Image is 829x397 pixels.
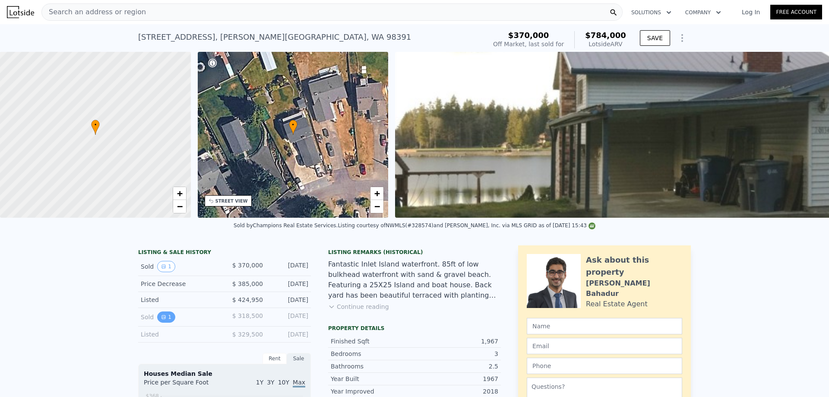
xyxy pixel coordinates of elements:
[157,311,175,323] button: View historical data
[338,222,595,229] div: Listing courtesy of NWMLS (#328574) and [PERSON_NAME], Inc. via MLS GRID as of [DATE] 15:43
[173,187,186,200] a: Zoom in
[331,362,414,371] div: Bathrooms
[328,249,501,256] div: Listing Remarks (Historical)
[144,378,225,392] div: Price per Square Foot
[177,188,182,199] span: +
[141,311,218,323] div: Sold
[278,379,289,386] span: 10Y
[267,379,274,386] span: 3Y
[624,5,678,20] button: Solutions
[674,29,691,47] button: Show Options
[770,5,822,19] a: Free Account
[144,369,305,378] div: Houses Median Sale
[328,302,389,311] button: Continue reading
[232,312,263,319] span: $ 318,500
[414,337,498,346] div: 1,967
[232,331,263,338] span: $ 329,500
[138,249,311,257] div: LISTING & SALE HISTORY
[234,222,338,229] div: Sold by Champions Real Estate Services .
[157,261,175,272] button: View historical data
[370,200,383,213] a: Zoom out
[141,330,218,339] div: Listed
[527,358,682,374] input: Phone
[215,198,248,204] div: STREET VIEW
[586,254,682,278] div: Ask about this property
[331,375,414,383] div: Year Built
[289,120,297,135] div: •
[141,279,218,288] div: Price Decrease
[232,296,263,303] span: $ 424,950
[586,299,648,309] div: Real Estate Agent
[527,318,682,334] input: Name
[508,31,549,40] span: $370,000
[141,261,218,272] div: Sold
[7,6,34,18] img: Lotside
[331,337,414,346] div: Finished Sqft
[232,280,263,287] span: $ 385,000
[141,295,218,304] div: Listed
[414,375,498,383] div: 1967
[731,8,770,16] a: Log In
[328,259,501,301] div: Fantastic Inlet Island waterfront. 85ft of low bulkhead waterfront with sand & gravel beach. Feat...
[331,387,414,396] div: Year Improved
[270,311,308,323] div: [DATE]
[586,278,682,299] div: [PERSON_NAME] Bahadur
[270,330,308,339] div: [DATE]
[270,261,308,272] div: [DATE]
[232,262,263,269] span: $ 370,000
[585,40,626,48] div: Lotside ARV
[527,338,682,354] input: Email
[270,279,308,288] div: [DATE]
[678,5,728,20] button: Company
[331,349,414,358] div: Bedrooms
[287,353,311,364] div: Sale
[138,31,411,43] div: [STREET_ADDRESS] , [PERSON_NAME][GEOGRAPHIC_DATA] , WA 98391
[256,379,263,386] span: 1Y
[640,30,670,46] button: SAVE
[589,222,595,229] img: NWMLS Logo
[374,188,380,199] span: +
[414,387,498,396] div: 2018
[91,121,100,129] span: •
[91,120,100,135] div: •
[370,187,383,200] a: Zoom in
[42,7,146,17] span: Search an address or region
[173,200,186,213] a: Zoom out
[270,295,308,304] div: [DATE]
[493,40,564,48] div: Off Market, last sold for
[374,201,380,212] span: −
[293,379,305,387] span: Max
[585,31,626,40] span: $784,000
[328,325,501,332] div: Property details
[177,201,182,212] span: −
[414,349,498,358] div: 3
[263,353,287,364] div: Rent
[289,121,297,129] span: •
[414,362,498,371] div: 2.5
